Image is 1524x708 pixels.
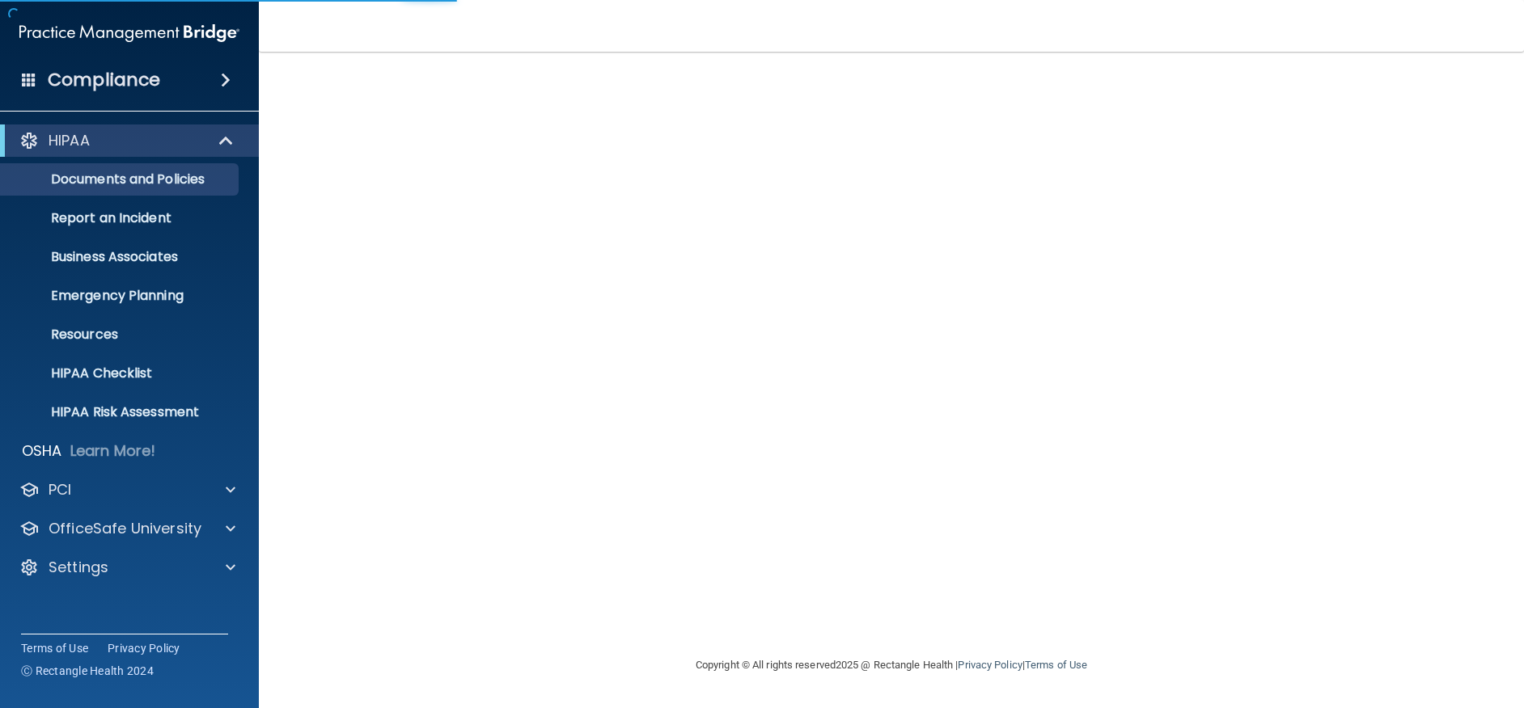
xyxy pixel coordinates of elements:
[11,404,231,420] p: HIPAA Risk Assessment
[49,131,90,150] p: HIPAA
[49,558,108,577] p: Settings
[49,480,71,499] p: PCI
[11,249,231,265] p: Business Associates
[11,288,231,304] p: Emergency Planning
[108,640,180,656] a: Privacy Policy
[21,663,154,679] span: Ⓒ Rectangle Health 2024
[11,327,231,343] p: Resources
[22,441,62,461] p: OSHA
[11,365,231,381] p: HIPAA Checklist
[19,558,235,577] a: Settings
[11,171,231,188] p: Documents and Policies
[48,69,160,91] h4: Compliance
[49,519,201,538] p: OfficeSafe University
[19,480,235,499] a: PCI
[70,441,156,461] p: Learn More!
[19,519,235,538] a: OfficeSafe University
[19,131,235,150] a: HIPAA
[958,659,1022,671] a: Privacy Policy
[11,210,231,226] p: Report an Incident
[596,639,1187,691] div: Copyright © All rights reserved 2025 @ Rectangle Health | |
[21,640,88,656] a: Terms of Use
[1025,659,1087,671] a: Terms of Use
[19,17,239,49] img: PMB logo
